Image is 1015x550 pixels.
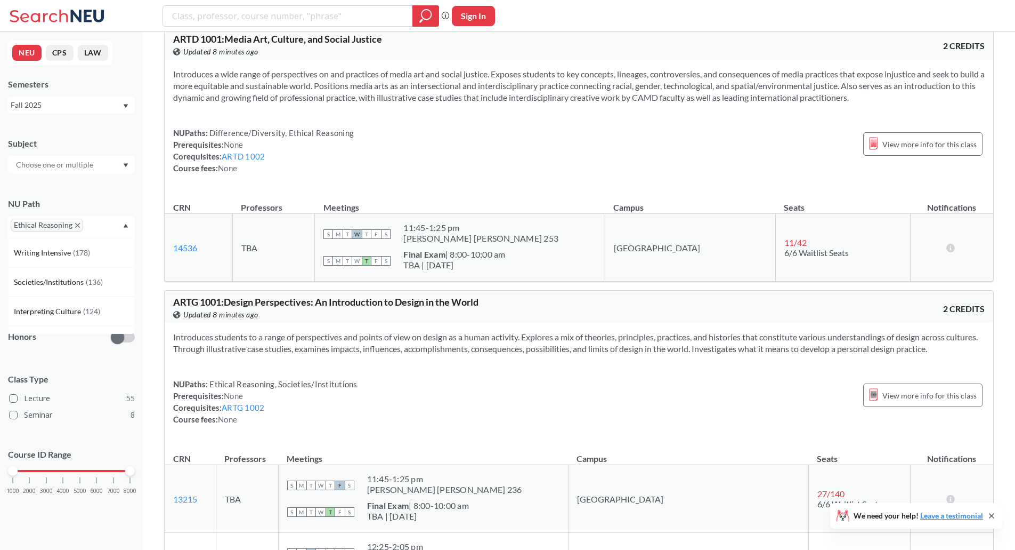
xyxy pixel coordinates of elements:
[854,512,983,520] span: We need your help!
[345,507,354,517] span: S
[568,442,808,465] th: Campus
[381,229,391,239] span: S
[345,481,354,490] span: S
[943,40,985,52] span: 2 CREDITS
[124,488,136,494] span: 8000
[173,127,354,174] div: NUPaths: Prerequisites: Corequisites: Course fees:
[14,247,73,259] span: Writing Intensive
[323,256,333,266] span: S
[367,500,409,511] b: Final Exam
[297,481,306,490] span: M
[297,507,306,517] span: M
[78,45,108,61] button: LAW
[287,507,297,517] span: S
[412,5,439,27] div: magnifying glass
[173,378,358,425] div: NUPaths: Prerequisites: Corequisites: Course fees:
[367,500,469,511] div: | 8:00-10:00 am
[173,243,197,253] a: 14536
[403,249,445,259] b: Final Exam
[343,256,352,266] span: T
[8,216,135,238] div: Ethical ReasoningX to remove pillDropdown arrowWriting Intensive(178)Societies/Institutions(136)I...
[123,224,128,228] svg: Dropdown arrow
[173,296,478,308] span: ARTG 1001 : Design Perspectives: An Introduction to Design in the World
[306,481,316,490] span: T
[11,99,122,111] div: Fall 2025
[8,138,135,149] div: Subject
[784,237,807,248] span: 11 / 42
[371,229,381,239] span: F
[126,393,135,404] span: 55
[222,403,264,412] a: ARTG 1002
[86,277,103,286] span: ( 136 )
[568,465,808,533] td: [GEOGRAPHIC_DATA]
[9,408,135,422] label: Seminar
[123,104,128,108] svg: Dropdown arrow
[8,156,135,174] div: Dropdown arrow
[8,97,135,114] div: Fall 2025Dropdown arrow
[9,392,135,405] label: Lecture
[920,511,983,520] a: Leave a testimonial
[123,163,128,168] svg: Dropdown arrow
[173,331,985,355] section: Introduces students to a range of perspectives and points of view on design as a human activity. ...
[171,7,405,25] input: Class, professor, course number, "phrase"
[6,488,19,494] span: 1000
[403,222,558,233] div: 11:45 - 1:25 pm
[14,306,83,317] span: Interpreting Culture
[323,229,333,239] span: S
[74,488,86,494] span: 5000
[808,442,910,465] th: Seats
[40,488,53,494] span: 3000
[8,449,135,461] p: Course ID Range
[8,373,135,385] span: Class Type
[784,248,849,258] span: 6/6 Waitlist Seats
[8,78,135,90] div: Semesters
[326,481,335,490] span: T
[56,488,69,494] span: 4000
[605,191,775,214] th: Campus
[208,128,354,138] span: Difference/Diversity, Ethical Reasoning
[335,481,345,490] span: F
[8,198,135,210] div: NU Path
[232,214,314,282] td: TBA
[371,256,381,266] span: F
[173,202,191,213] div: CRN
[173,68,985,103] section: Introduces a wide range of perspectives on and practices of media art and social justice. Exposes...
[232,191,314,214] th: Professors
[362,256,371,266] span: T
[817,499,882,509] span: 6/6 Waitlist Seats
[352,229,362,239] span: W
[23,488,36,494] span: 2000
[775,191,910,214] th: Seats
[208,379,358,389] span: Ethical Reasoning, Societies/Institutions
[216,442,278,465] th: Professors
[131,409,135,421] span: 8
[403,233,558,244] div: [PERSON_NAME] [PERSON_NAME] 253
[333,256,343,266] span: M
[367,474,522,484] div: 11:45 - 1:25 pm
[911,191,994,214] th: Notifications
[14,276,86,288] span: Societies/Institutions
[403,249,505,260] div: | 8:00-10:00 am
[381,256,391,266] span: S
[343,229,352,239] span: T
[315,191,605,214] th: Meetings
[183,46,258,58] span: Updated 8 minutes ago
[605,214,775,282] td: [GEOGRAPHIC_DATA]
[216,465,278,533] td: TBA
[419,9,432,23] svg: magnifying glass
[362,229,371,239] span: T
[943,303,985,315] span: 2 CREDITS
[11,219,83,232] span: Ethical ReasoningX to remove pill
[882,138,977,151] span: View more info for this class
[352,256,362,266] span: W
[224,140,243,149] span: None
[911,442,994,465] th: Notifications
[46,45,74,61] button: CPS
[173,453,191,465] div: CRN
[173,33,382,45] span: ARTD 1001 : Media Art, Culture, and Social Justice
[326,507,335,517] span: T
[367,484,522,495] div: [PERSON_NAME] [PERSON_NAME] 236
[73,248,90,257] span: ( 178 )
[218,415,237,424] span: None
[183,309,258,321] span: Updated 8 minutes ago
